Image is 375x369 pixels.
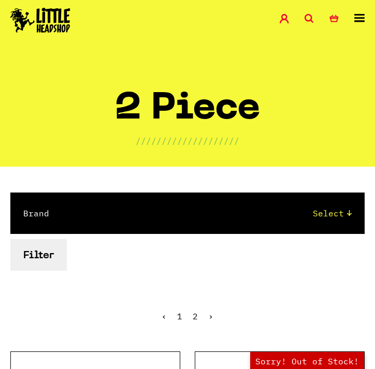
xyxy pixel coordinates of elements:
a: Next » [208,311,213,321]
button: Filter [10,239,67,271]
p: //////////////////// [136,135,239,147]
li: « Previous [162,312,167,320]
h1: 2 Piece [115,92,261,135]
label: Brand [23,207,49,219]
img: Little Head Shop Logo [10,8,70,33]
span: ‹ [162,311,167,321]
a: 2 [193,311,198,321]
span: 1 [177,311,182,321]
